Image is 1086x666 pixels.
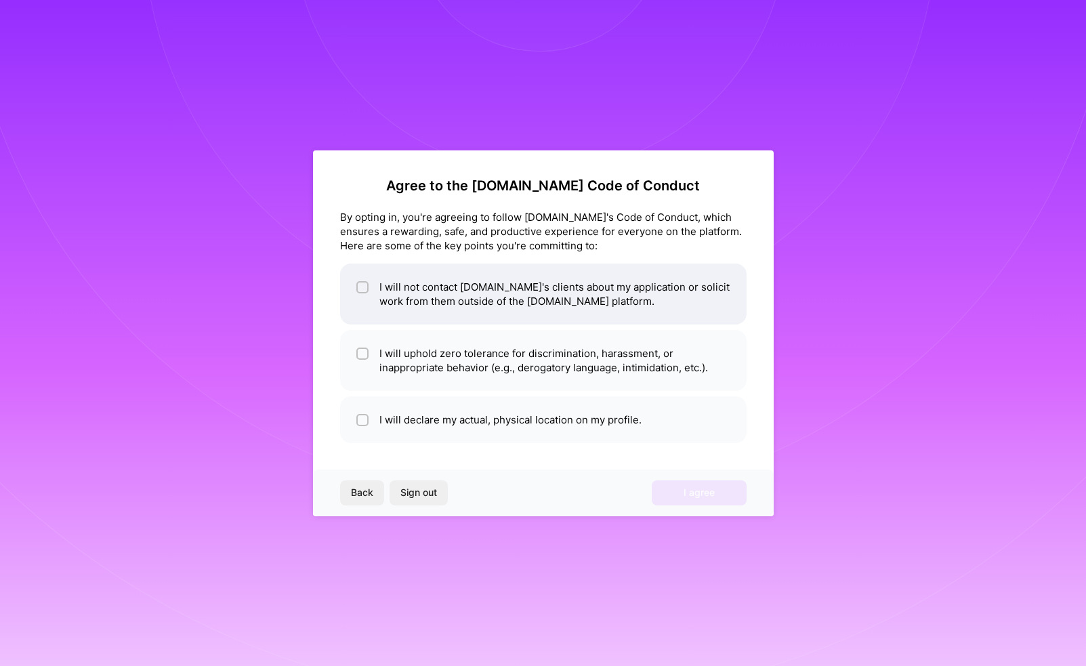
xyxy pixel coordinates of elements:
[390,480,448,505] button: Sign out
[340,480,384,505] button: Back
[340,264,747,325] li: I will not contact [DOMAIN_NAME]'s clients about my application or solicit work from them outside...
[340,178,747,194] h2: Agree to the [DOMAIN_NAME] Code of Conduct
[340,396,747,443] li: I will declare my actual, physical location on my profile.
[351,486,373,499] span: Back
[340,210,747,253] div: By opting in, you're agreeing to follow [DOMAIN_NAME]'s Code of Conduct, which ensures a rewardin...
[400,486,437,499] span: Sign out
[340,330,747,391] li: I will uphold zero tolerance for discrimination, harassment, or inappropriate behavior (e.g., der...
